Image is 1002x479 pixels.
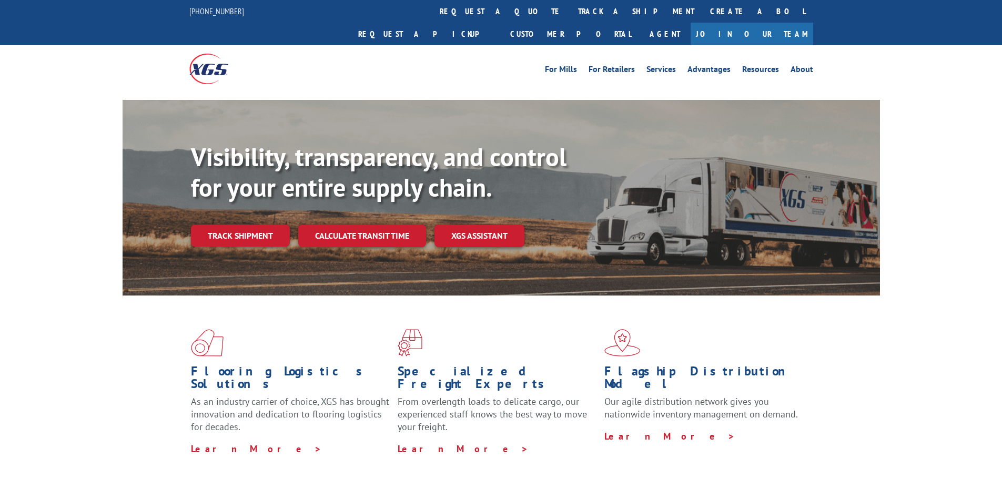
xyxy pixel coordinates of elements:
a: About [791,65,813,77]
img: xgs-icon-total-supply-chain-intelligence-red [191,329,224,356]
a: Agent [639,23,691,45]
a: XGS ASSISTANT [434,225,524,247]
span: As an industry carrier of choice, XGS has brought innovation and dedication to flooring logistics... [191,395,389,433]
a: Resources [742,65,779,77]
a: Join Our Team [691,23,813,45]
a: Learn More > [398,443,529,455]
span: Our agile distribution network gives you nationwide inventory management on demand. [604,395,798,420]
a: Request a pickup [350,23,502,45]
h1: Flooring Logistics Solutions [191,365,390,395]
a: For Mills [545,65,577,77]
a: Calculate transit time [298,225,426,247]
a: Advantages [687,65,731,77]
a: Customer Portal [502,23,639,45]
b: Visibility, transparency, and control for your entire supply chain. [191,140,566,203]
a: Learn More > [191,443,322,455]
h1: Flagship Distribution Model [604,365,803,395]
img: xgs-icon-flagship-distribution-model-red [604,329,641,356]
a: For Retailers [589,65,635,77]
img: xgs-icon-focused-on-flooring-red [398,329,422,356]
a: [PHONE_NUMBER] [189,6,244,16]
a: Track shipment [191,225,290,247]
a: Learn More > [604,430,735,442]
a: Services [646,65,676,77]
h1: Specialized Freight Experts [398,365,596,395]
p: From overlength loads to delicate cargo, our experienced staff knows the best way to move your fr... [398,395,596,442]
